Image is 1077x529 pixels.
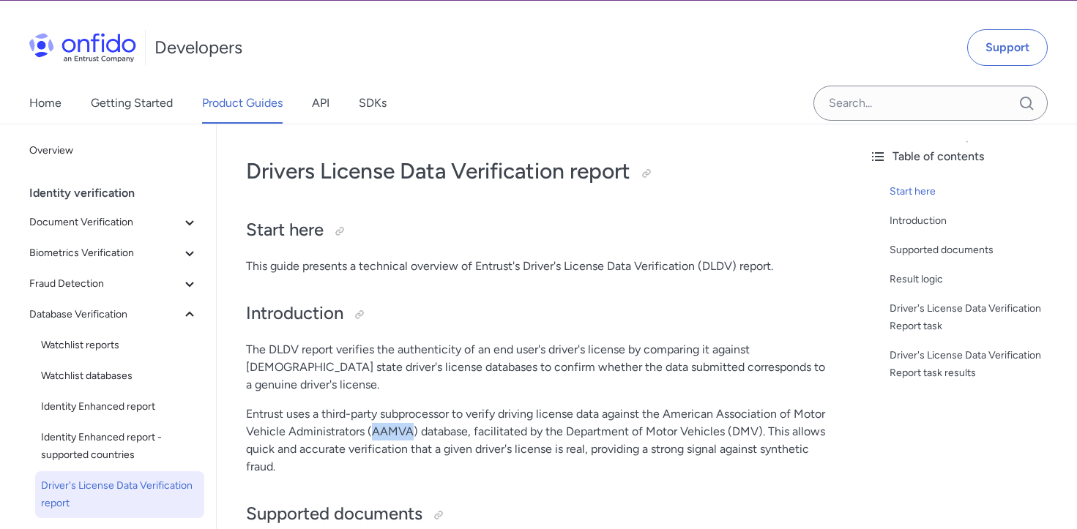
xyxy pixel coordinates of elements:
span: Overview [29,142,198,160]
span: Driver's License Data Verification report [41,477,198,512]
span: Fraud Detection [29,275,181,293]
a: Driver's License Data Verification report [35,471,204,518]
a: Watchlist databases [35,361,204,391]
a: Introduction [890,212,1065,230]
a: API [312,83,329,124]
a: Watchlist reports [35,331,204,360]
a: Driver's License Data Verification Report task [890,300,1065,335]
h1: Developers [154,36,242,59]
button: Document Verification [23,208,204,237]
h2: Supported documents [246,502,828,527]
button: Biometrics Verification [23,239,204,268]
div: Table of contents [869,148,1065,165]
img: Onfido Logo [29,33,136,62]
a: Identity Enhanced report [35,392,204,421]
span: Watchlist databases [41,367,198,385]
a: Identity Enhanced report - supported countries [35,423,204,470]
span: Biometrics Verification [29,244,181,262]
span: Document Verification [29,214,181,231]
a: Support [967,29,1048,66]
a: Result logic [890,271,1065,288]
span: Watchlist reports [41,337,198,354]
h1: Drivers License Data Verification report [246,157,828,186]
h2: Introduction [246,301,828,326]
button: Database Verification [23,300,204,329]
span: Identity Enhanced report [41,398,198,416]
p: Entrust uses a third-party subprocessor to verify driving license data against the American Assoc... [246,405,828,476]
a: Driver's License Data Verification Report task results [890,347,1065,382]
span: Identity Enhanced report - supported countries [41,429,198,464]
h2: Start here [246,218,828,243]
button: Fraud Detection [23,269,204,299]
a: Home [29,83,62,124]
input: Onfido search input field [813,86,1048,121]
span: Database Verification [29,306,181,323]
div: Identity verification [29,179,210,208]
p: The DLDV report verifies the authenticity of an end user's driver's license by comparing it again... [246,341,828,394]
a: Product Guides [202,83,283,124]
a: Getting Started [91,83,173,124]
p: This guide presents a technical overview of Entrust's Driver's License Data Verification (DLDV) r... [246,258,828,275]
a: Supported documents [890,241,1065,259]
a: Overview [23,136,204,165]
a: Start here [890,183,1065,200]
a: SDKs [359,83,387,124]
